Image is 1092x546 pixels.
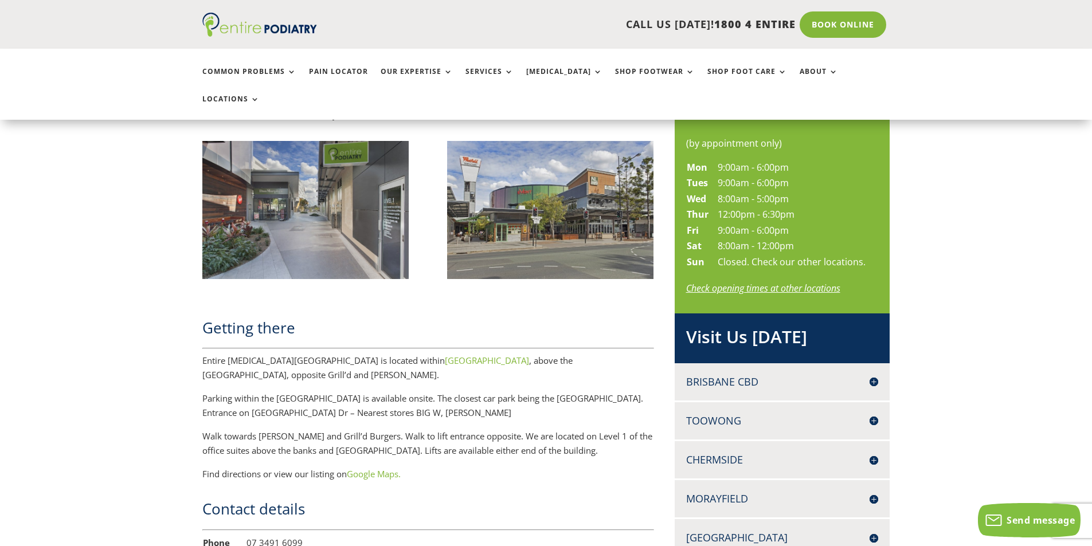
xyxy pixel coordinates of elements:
a: Our Expertise [381,68,453,92]
h4: [GEOGRAPHIC_DATA] [686,531,879,545]
h4: Morayfield [686,492,879,506]
h4: Chermside [686,453,879,467]
td: 9:00am - 6:00pm [717,175,866,191]
p: Parking within the [GEOGRAPHIC_DATA] is available onsite. The closest car park being the [GEOGRAP... [202,391,654,429]
a: Common Problems [202,68,296,92]
span: 1800 4 ENTIRE [714,17,796,31]
p: Find directions or view our listing on [202,467,654,482]
strong: Fri [687,224,699,237]
img: North Lakes Podiatrist Entire Podiatry [447,141,654,278]
a: Book Online [800,11,886,38]
a: Check opening times at other locations [686,282,840,294]
a: Entire Podiatry [202,28,317,39]
strong: Tues [687,176,708,189]
h4: Toowong [686,414,879,428]
strong: Sun [687,256,704,268]
strong: Wed [687,193,706,205]
p: Entire [MEDICAL_DATA][GEOGRAPHIC_DATA] is located within , above the [GEOGRAPHIC_DATA], opposite ... [202,353,654,391]
img: North Lakes Podiatrist Entire Podiatry [202,141,409,278]
div: (by appointment only) [686,136,879,151]
button: Send message [978,503,1081,537]
a: [MEDICAL_DATA] [526,68,602,92]
strong: Thur [687,208,709,221]
td: 8:00am - 5:00pm [717,191,866,207]
td: 9:00am - 6:00pm [717,160,866,176]
a: Locations [202,95,260,120]
img: logo (1) [202,13,317,37]
p: CALL US [DATE]! [361,17,796,32]
td: 12:00pm - 6:30pm [717,207,866,223]
a: Shop Footwear [615,68,695,92]
h2: Visit Us [DATE] [686,325,879,355]
td: Closed. Check our other locations. [717,254,866,270]
a: Services [465,68,514,92]
h4: Brisbane CBD [686,375,879,389]
strong: Mon [687,161,707,174]
a: [GEOGRAPHIC_DATA] [501,109,585,120]
p: Walk towards [PERSON_NAME] and Grill’d Burgers. Walk to lift entrance opposite. We are located on... [202,429,654,467]
td: 9:00am - 6:00pm [717,223,866,239]
a: [GEOGRAPHIC_DATA] [445,355,529,366]
a: Google Maps. [347,468,401,480]
a: Shop Foot Care [707,68,787,92]
span: Send message [1007,514,1075,527]
strong: Sat [687,239,702,252]
h2: Getting there [202,317,654,344]
h2: Contact details [202,498,654,525]
a: About [800,68,838,92]
a: Pain Locator [309,68,368,92]
td: 8:00am - 12:00pm [717,238,866,254]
